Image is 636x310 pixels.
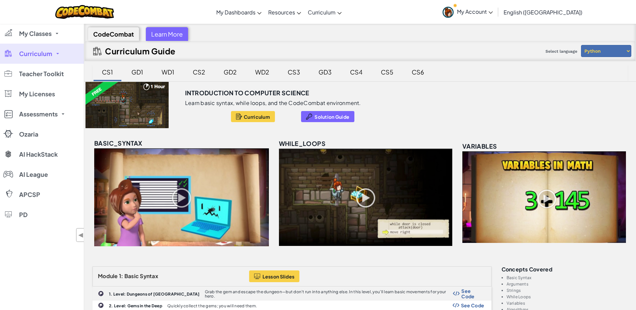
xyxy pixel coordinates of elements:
[94,139,142,147] span: basic_syntax
[93,47,102,55] img: IconCurriculumGuide.svg
[507,288,628,293] li: Strings
[343,64,369,80] div: CS4
[19,91,55,97] span: My Licenses
[19,171,48,177] span: AI League
[186,64,212,80] div: CS2
[308,9,336,16] span: Curriculum
[462,142,497,150] span: variables
[19,51,52,57] span: Curriculum
[105,46,176,56] h2: Curriculum Guide
[55,5,114,19] img: CodeCombat logo
[312,64,338,80] div: GD3
[185,88,309,98] h3: Introduction to Computer Science
[461,288,484,299] span: See Code
[281,64,307,80] div: CS3
[453,303,459,308] img: Show Code Logo
[19,31,52,37] span: My Classes
[443,7,454,18] img: avatar
[301,111,354,122] button: Solution Guide
[304,3,345,21] a: Curriculum
[124,272,158,279] span: Basic Syntax
[119,272,123,279] span: 1:
[78,230,84,240] span: ◀
[94,148,269,246] img: basic_syntax_unlocked.png
[265,3,304,21] a: Resources
[98,272,118,279] span: Module
[19,111,58,117] span: Assessments
[502,266,628,272] h3: Concepts covered
[439,1,496,22] a: My Account
[279,140,326,147] span: while_loops
[88,27,139,41] div: CodeCombat
[244,114,270,119] span: Curriculum
[504,9,582,16] span: English ([GEOGRAPHIC_DATA])
[405,64,431,80] div: CS6
[93,301,492,310] a: 2. Level: Gems in the Deep Quickly collect the gems; you will need them. Show Code Logo See Code
[109,292,200,297] b: 1. Level: Dungeons of [GEOGRAPHIC_DATA]
[216,9,255,16] span: My Dashboards
[507,282,628,286] li: Arguments
[155,64,181,80] div: WD1
[268,9,295,16] span: Resources
[249,270,300,282] button: Lesson Slides
[146,27,188,41] div: Learn More
[19,151,58,157] span: AI HackStack
[248,64,276,80] div: WD2
[507,275,628,280] li: Basic Syntax
[453,291,460,296] img: Show Code Logo
[231,111,275,122] button: Curriculum
[461,303,484,308] span: See Code
[263,274,295,279] span: Lesson Slides
[217,64,243,80] div: GD2
[314,114,349,119] span: Solution Guide
[205,290,453,298] p: Grab the gem and escape the dungeon—but don’t run into anything else. In this level, you’ll learn...
[109,303,162,308] b: 2. Level: Gems in the Deep
[507,295,628,299] li: While Loops
[98,302,104,308] img: IconChallengeLevel.svg
[374,64,400,80] div: CS5
[543,46,580,56] span: Select language
[95,64,120,80] div: CS1
[167,304,257,308] p: Quickly collect the gems; you will need them.
[213,3,265,21] a: My Dashboards
[457,8,493,15] span: My Account
[500,3,586,21] a: English ([GEOGRAPHIC_DATA])
[185,100,361,106] p: Learn basic syntax, while loops, and the CodeCombat environment.
[125,64,150,80] div: GD1
[19,71,64,77] span: Teacher Toolkit
[279,149,452,246] img: while_loops_unlocked.png
[98,291,104,297] img: IconChallengeLevel.svg
[507,301,628,305] li: Variables
[462,151,626,243] img: variables_unlocked.png
[93,287,492,301] a: 1. Level: Dungeons of [GEOGRAPHIC_DATA] Grab the gem and escape the dungeon—but don’t run into an...
[19,131,38,137] span: Ozaria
